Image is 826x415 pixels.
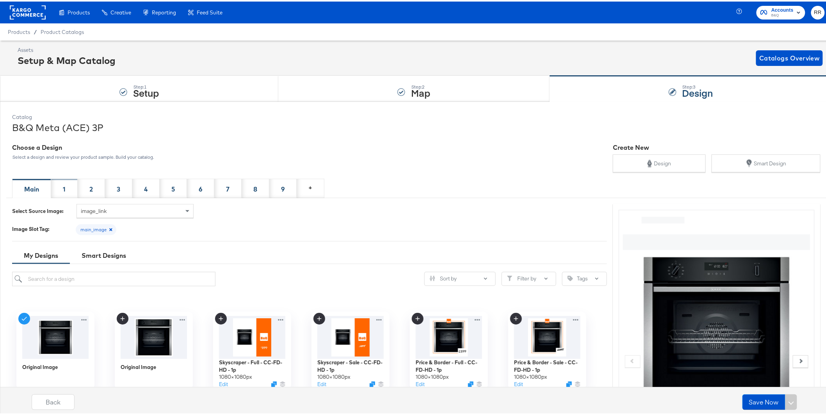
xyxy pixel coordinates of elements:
div: Original Image [115,310,193,388]
div: 1080 × 1080 px [514,372,547,379]
span: Creative [110,8,131,14]
div: 1080 × 1080 px [219,372,252,379]
span: Design [654,158,671,166]
div: Original Image [22,362,58,369]
img: 4242004281412_01c_bq [121,314,187,357]
div: Step: 2 [411,83,430,88]
span: main_image [76,225,116,232]
button: Save Now [742,393,785,408]
div: 1 [63,183,66,192]
div: 4 [144,183,148,192]
button: FilterFilter by [502,270,556,284]
div: Step: 1 [133,83,159,88]
div: Skyscraper - Full - CC-FD-HD - 1p1080×1080pxEditDuplicate [213,310,291,388]
strong: Map [411,85,430,98]
button: Edit [317,379,326,386]
button: Smart Design [712,153,821,171]
div: Price & Border - Sale - CC-FD-HD - 1p [514,357,580,372]
div: Price & Border - Sale - CC-FD-HD - 1p1080×1080pxEditDuplicate [508,310,586,388]
div: My Designs [24,250,58,259]
svg: Duplicate [370,380,375,385]
div: Catalog [12,112,821,119]
span: B&Q [771,11,794,17]
div: B&Q Meta (ACE) 3P [12,119,821,133]
span: Feed Suite [197,8,223,14]
div: 5 [171,183,175,192]
div: + [308,181,312,190]
strong: Setup [133,85,159,98]
img: 4242004281412_01c_bq [22,314,89,357]
button: TagTags [562,270,607,284]
div: Setup & Map Catalog [18,52,116,66]
button: Edit [514,379,523,386]
div: Step: 3 [682,83,713,88]
input: Search for a design [12,270,215,285]
span: Products [68,8,90,14]
span: Accounts [771,5,794,13]
svg: Filter [507,274,513,280]
div: Price & Border - Full - CC-FD-HD - 1p [416,357,482,372]
div: Smart Designs [82,250,126,259]
div: Skyscraper - Sale - CC-FD-HD - 1p [317,357,384,372]
div: Assets [18,45,116,52]
span: / [30,27,41,34]
div: 6 [199,183,202,192]
img: eM5e4ndjFPcXG553kvTNTg.jpg [514,314,580,357]
svg: Duplicate [271,380,277,385]
div: Choose a Design [12,142,607,151]
div: Price & Border - Full - CC-FD-HD - 1p1080×1080pxEditDuplicate [410,310,488,388]
div: 3 [117,183,120,192]
span: Products [8,27,30,34]
div: Create New [613,142,821,151]
button: Design [613,153,706,171]
div: 1080 × 1080 px [416,372,449,379]
div: 7 [226,183,230,192]
div: Select a design and review your product sample. Build your catalog. [12,153,607,158]
div: Original Image [121,362,156,369]
a: Product Catalogs [41,27,84,34]
div: Select Source Image: [12,206,71,213]
span: RR [814,7,822,16]
div: Skyscraper - Sale - CC-FD-HD - 1p1080×1080pxEditDuplicate [312,310,390,388]
div: 2 [89,183,93,192]
button: Back [32,393,75,408]
button: RR [811,4,825,18]
button: Catalogs Overview [756,49,823,64]
svg: Tag [568,274,573,280]
svg: Duplicate [468,380,474,385]
div: Main [24,183,39,192]
span: Catalogs Overview [759,51,820,62]
img: 4IJLCejHrlPdJhHl07TK9w.jpg [416,314,482,357]
button: SlidersSort by [424,270,496,284]
span: image_link [81,206,107,213]
svg: Sliders [430,274,435,280]
div: 1080 × 1080 px [317,372,351,379]
div: 9 [281,183,285,192]
svg: Duplicate [566,380,572,385]
span: Reporting [152,8,176,14]
button: Edit [219,379,228,386]
img: K33HpVHrW28eDIQtkZlkCw.jpg [317,314,384,357]
button: AccountsB&Q [757,4,805,18]
img: GbWf8ZMt3BJikLi05mVATg.jpg [219,314,285,357]
div: main_image [76,223,116,234]
div: Original Image [16,310,94,388]
div: Skyscraper - Full - CC-FD-HD - 1p [219,357,285,372]
b: Image Slot Tag: [12,224,49,231]
div: 8 [253,183,257,192]
button: Edit [416,379,425,386]
span: Smart Design [754,158,786,166]
strong: Design [682,85,713,98]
